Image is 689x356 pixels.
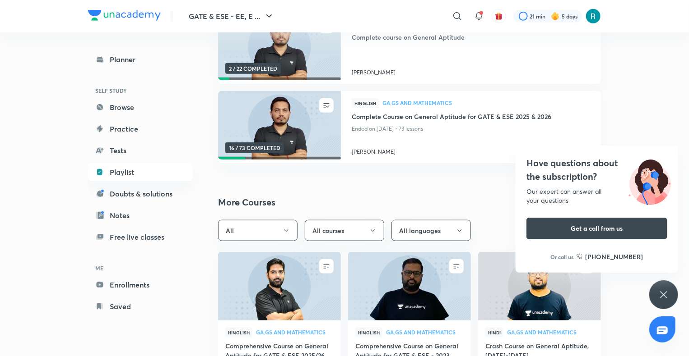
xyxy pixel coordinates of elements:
span: Hinglish [355,328,382,338]
img: new-thumbnail [217,11,342,81]
span: 2 / 22 COMPLETED [225,63,281,74]
a: Practice [88,120,193,138]
span: 16 / 73 COMPLETED [225,142,284,153]
button: GATE & ESE - EE, E ... [183,7,280,25]
a: GA,GS and Mathematics [386,329,464,336]
a: Complete Course on General Aptitude for GATE & ESE 2025 & 2026 [352,112,590,123]
a: [PHONE_NUMBER] [577,252,643,261]
span: Hinglish [225,328,252,338]
img: new-thumbnail [217,251,342,321]
span: GA,GS and Mathematics [256,329,334,335]
h6: ME [88,260,193,276]
p: Ended on [DATE] • 73 lessons [352,123,590,135]
span: GA,GS and Mathematics [507,329,594,335]
img: new-thumbnail [477,251,602,321]
button: All [218,220,298,241]
a: new-thumbnail16 / 73 COMPLETED [218,91,341,163]
a: Tests [88,141,193,160]
a: Complete course on General Aptitude [352,32,590,44]
img: Company Logo [88,10,161,21]
a: [PERSON_NAME] [352,65,590,77]
button: All languages [391,220,471,241]
p: Or call us [551,253,574,261]
img: streak [551,12,560,21]
a: GA,GS and Mathematics [507,329,594,336]
a: Company Logo [88,10,161,23]
h6: SELF STUDY [88,83,193,98]
a: Free live classes [88,228,193,246]
a: new-thumbnail [348,252,471,320]
img: avatar [495,12,503,20]
img: AaDeeTri [586,9,601,24]
span: Hindi [485,328,503,338]
img: new-thumbnail [347,251,472,321]
a: Enrollments [88,276,193,294]
a: GA,GS and Mathematics [382,100,590,106]
img: ttu_illustration_new.svg [621,156,678,205]
a: [PERSON_NAME] [352,144,590,156]
span: GA,GS and Mathematics [386,329,464,335]
a: Playlist [88,163,193,181]
div: Our expert can answer all your questions [526,187,667,205]
h2: More Courses [218,196,601,209]
a: Browse [88,98,193,116]
a: new-thumbnail [218,252,341,320]
a: GA,GS and Mathematics [256,329,334,336]
a: Planner [88,50,193,68]
button: Get a call from us [526,218,667,239]
img: new-thumbnail [217,91,342,160]
a: Saved [88,297,193,315]
a: new-thumbnail [478,252,601,320]
h6: [PHONE_NUMBER] [586,252,643,261]
button: avatar [492,9,506,23]
a: Notes [88,206,193,224]
h4: Have questions about the subscription? [526,156,667,183]
a: Doubts & solutions [88,185,193,203]
a: new-thumbnail2 / 22 COMPLETED [218,12,341,84]
button: All courses [305,220,384,241]
span: Hinglish [352,98,379,108]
